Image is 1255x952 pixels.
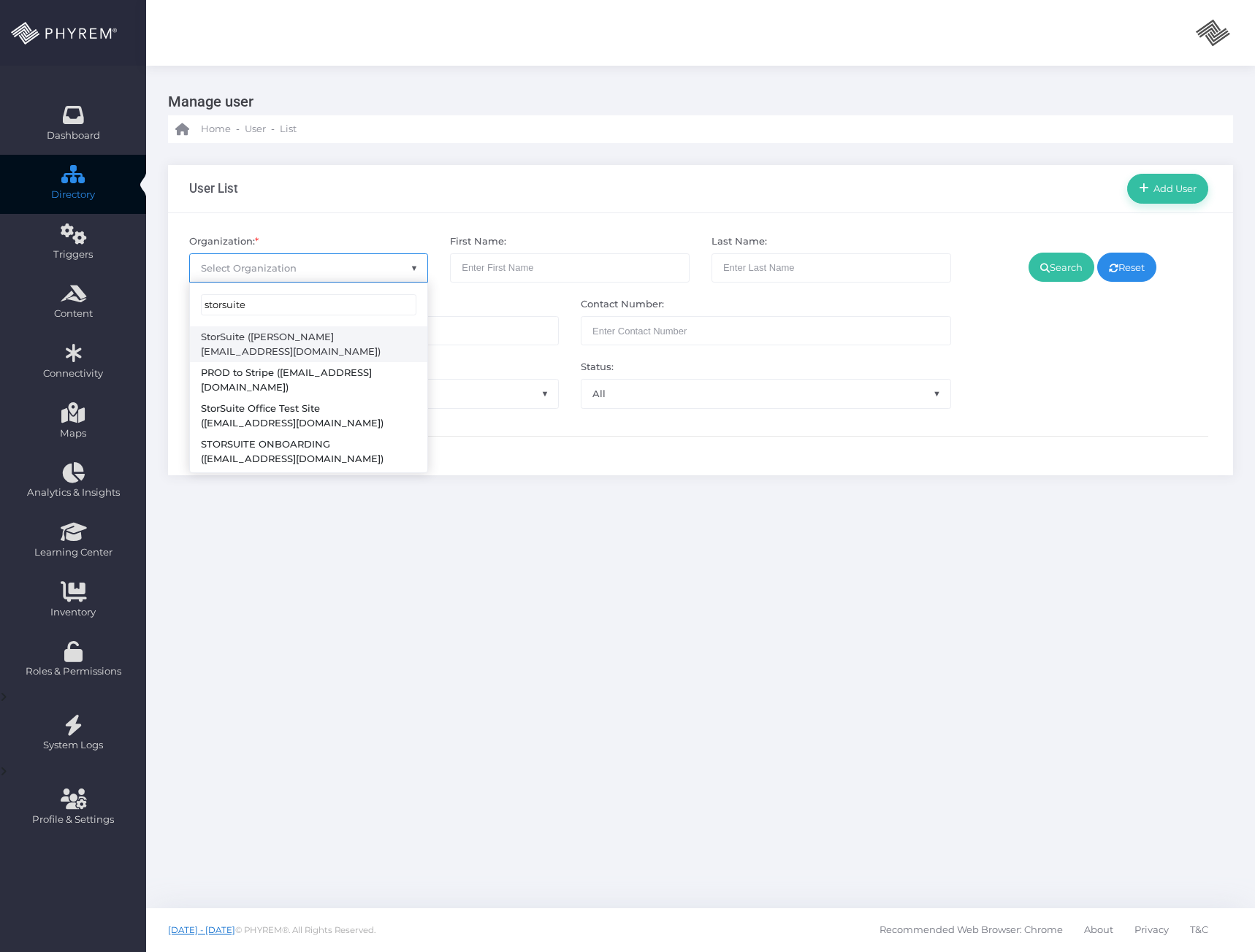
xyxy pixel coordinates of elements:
[201,122,231,137] span: Home
[450,253,690,283] input: Enter First Name
[581,380,950,407] span: All
[60,426,86,441] span: Maps
[189,234,259,249] label: Organization:
[581,360,614,375] label: Status:
[190,398,428,434] li: StorSuite Office Test Site ([EMAIL_ADDRESS][DOMAIN_NAME])
[1029,253,1094,282] a: Search
[9,366,137,381] span: Connectivity
[9,188,137,202] span: Directory
[9,738,137,753] span: System Logs
[9,664,137,679] span: Roles & Permissions
[712,253,951,283] input: Enter Last Name
[581,297,664,312] label: Contact Number:
[1084,915,1113,945] span: About
[168,925,375,935] span: © PHYREM®. All Rights Reserved.
[280,115,297,143] a: List
[190,469,428,505] li: Test Insurance ORG ([EMAIL_ADDRESS][DOMAIN_NAME])
[1190,915,1208,945] span: T&C
[190,362,428,398] li: PROD to Stripe ([EMAIL_ADDRESS][DOMAIN_NAME])
[880,915,1063,945] span: Recommended Web Browser: Chrome
[1134,908,1169,952] a: Privacy
[234,122,242,137] li: -
[581,316,951,345] input: Maximum of 10 digits required
[1190,908,1208,952] a: T&C
[1127,174,1208,203] a: Add User
[1134,915,1169,945] span: Privacy
[245,115,266,143] a: User
[245,122,266,137] span: User
[1084,908,1113,952] a: About
[168,88,1222,115] h3: Manage user
[32,813,114,827] span: Profile & Settings
[9,247,137,262] span: Triggers
[9,545,137,560] span: Learning Center
[280,122,297,137] span: List
[712,234,767,249] label: Last Name:
[168,925,235,935] a: [DATE] - [DATE]
[1149,183,1197,194] span: Add User
[190,326,428,362] li: StorSuite ([PERSON_NAME][EMAIL_ADDRESS][DOMAIN_NAME])
[1097,253,1156,282] a: Reset
[175,115,231,143] a: Home
[880,908,1063,952] a: Recommended Web Browser: Chrome
[581,379,951,408] span: All
[450,234,506,249] label: First Name:
[190,434,428,469] li: STORSUITE ONBOARDING ([EMAIL_ADDRESS][DOMAIN_NAME])
[201,262,297,274] span: Select Organization
[269,122,277,137] li: -
[9,605,137,620] span: Inventory
[47,128,100,143] span: Dashboard
[9,485,137,500] span: Analytics & Insights
[189,181,238,196] h3: User List
[9,307,137,321] span: Content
